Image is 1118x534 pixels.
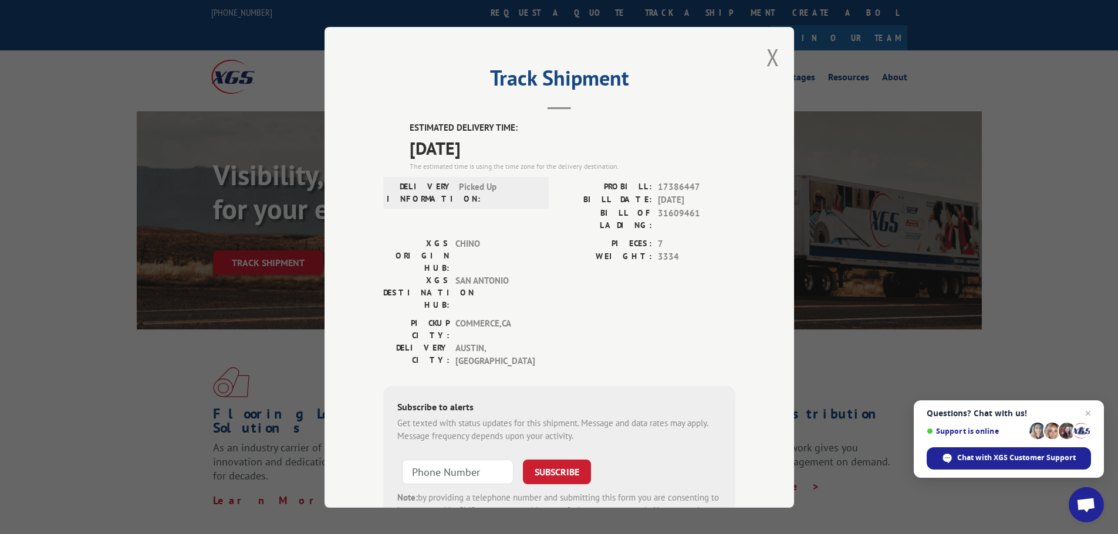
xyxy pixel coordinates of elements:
[455,274,535,311] span: SAN ANTONIO
[397,416,721,443] div: Get texted with status updates for this shipment. Message and data rates may apply. Message frequ...
[766,42,779,73] button: Close modal
[658,180,735,193] span: 17386447
[387,180,453,205] label: DELIVERY INFORMATION:
[459,180,538,205] span: Picked Up
[559,237,652,250] label: PIECES:
[410,121,735,135] label: ESTIMATED DELIVERY TIME:
[383,274,450,311] label: XGS DESTINATION HUB:
[455,237,535,274] span: CHINO
[410,161,735,171] div: The estimated time is using the time zone for the delivery destination.
[397,491,721,530] div: by providing a telephone number and submitting this form you are consenting to be contacted by SM...
[559,193,652,207] label: BILL DATE:
[658,237,735,250] span: 7
[559,206,652,231] label: BILL OF LADING:
[455,341,535,368] span: AUSTIN , [GEOGRAPHIC_DATA]
[658,206,735,231] span: 31609461
[658,250,735,264] span: 3334
[383,70,735,92] h2: Track Shipment
[383,317,450,341] label: PICKUP CITY:
[927,409,1091,418] span: Questions? Chat with us!
[523,459,591,484] button: SUBSCRIBE
[927,427,1025,436] span: Support is online
[658,193,735,207] span: [DATE]
[410,134,735,161] span: [DATE]
[1081,406,1095,420] span: Close chat
[397,491,418,502] strong: Note:
[559,250,652,264] label: WEIGHT:
[402,459,514,484] input: Phone Number
[383,341,450,368] label: DELIVERY CITY:
[1069,487,1104,522] div: Open chat
[559,180,652,193] label: PROBILL:
[455,317,535,341] span: COMMERCE , CA
[397,399,721,416] div: Subscribe to alerts
[927,447,1091,470] div: Chat with XGS Customer Support
[383,237,450,274] label: XGS ORIGIN HUB:
[957,453,1076,463] span: Chat with XGS Customer Support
